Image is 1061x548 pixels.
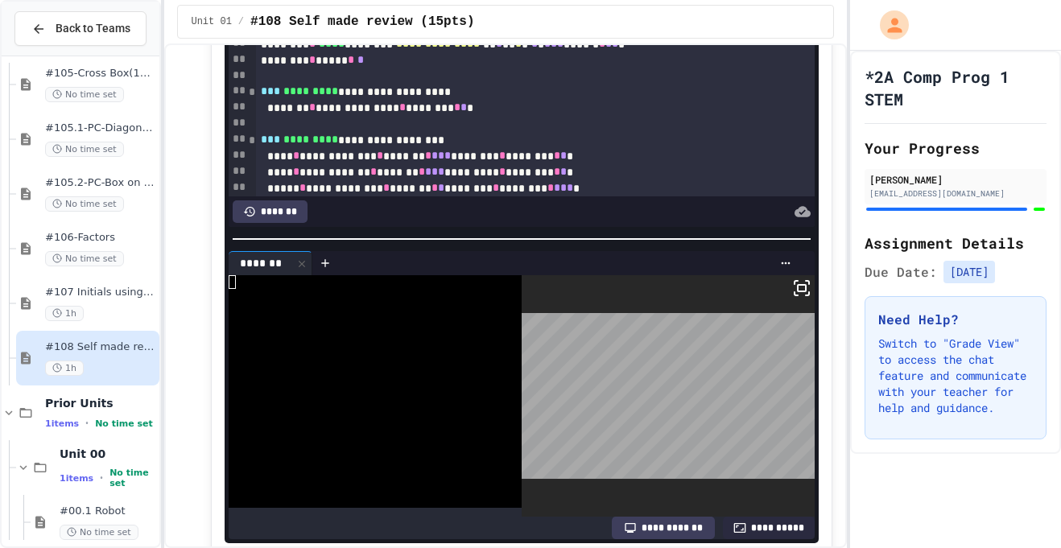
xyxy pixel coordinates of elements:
span: No time set [45,196,124,212]
span: 1 items [60,473,93,484]
span: Back to Teams [56,20,130,37]
span: Due Date: [865,262,937,282]
span: #107 Initials using shapes [45,286,156,299]
button: Back to Teams [14,11,147,46]
span: 1 items [45,418,79,429]
div: [EMAIL_ADDRESS][DOMAIN_NAME] [869,187,1042,200]
span: Unit 01 [191,15,231,28]
span: No time set [45,142,124,157]
span: #105.2-PC-Box on Box [45,176,156,190]
span: / [238,15,244,28]
span: • [85,417,89,430]
span: #108 Self made review (15pts) [45,340,156,354]
h3: Need Help? [878,310,1033,329]
span: Prior Units [45,396,156,410]
span: #106-Factors [45,231,156,245]
h2: Your Progress [865,137,1047,159]
h1: *2A Comp Prog 1 STEM [865,65,1047,110]
p: Switch to "Grade View" to access the chat feature and communicate with your teacher for help and ... [878,336,1033,416]
span: • [100,472,103,484]
span: #105-Cross Box(14pts) [45,67,156,80]
h2: Assignment Details [865,232,1047,254]
span: #00.1 Robot [60,505,156,518]
span: [DATE] [943,261,995,283]
span: 1h [45,306,84,321]
span: 1h [45,361,84,376]
span: Unit 00 [60,447,156,461]
span: No time set [109,468,156,488]
span: #105.1-PC-Diagonal line [45,122,156,135]
div: My Account [863,6,913,43]
span: No time set [60,525,138,540]
span: #108 Self made review (15pts) [250,12,474,31]
span: No time set [95,418,153,429]
div: [PERSON_NAME] [869,172,1042,187]
span: No time set [45,251,124,266]
span: No time set [45,87,124,102]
